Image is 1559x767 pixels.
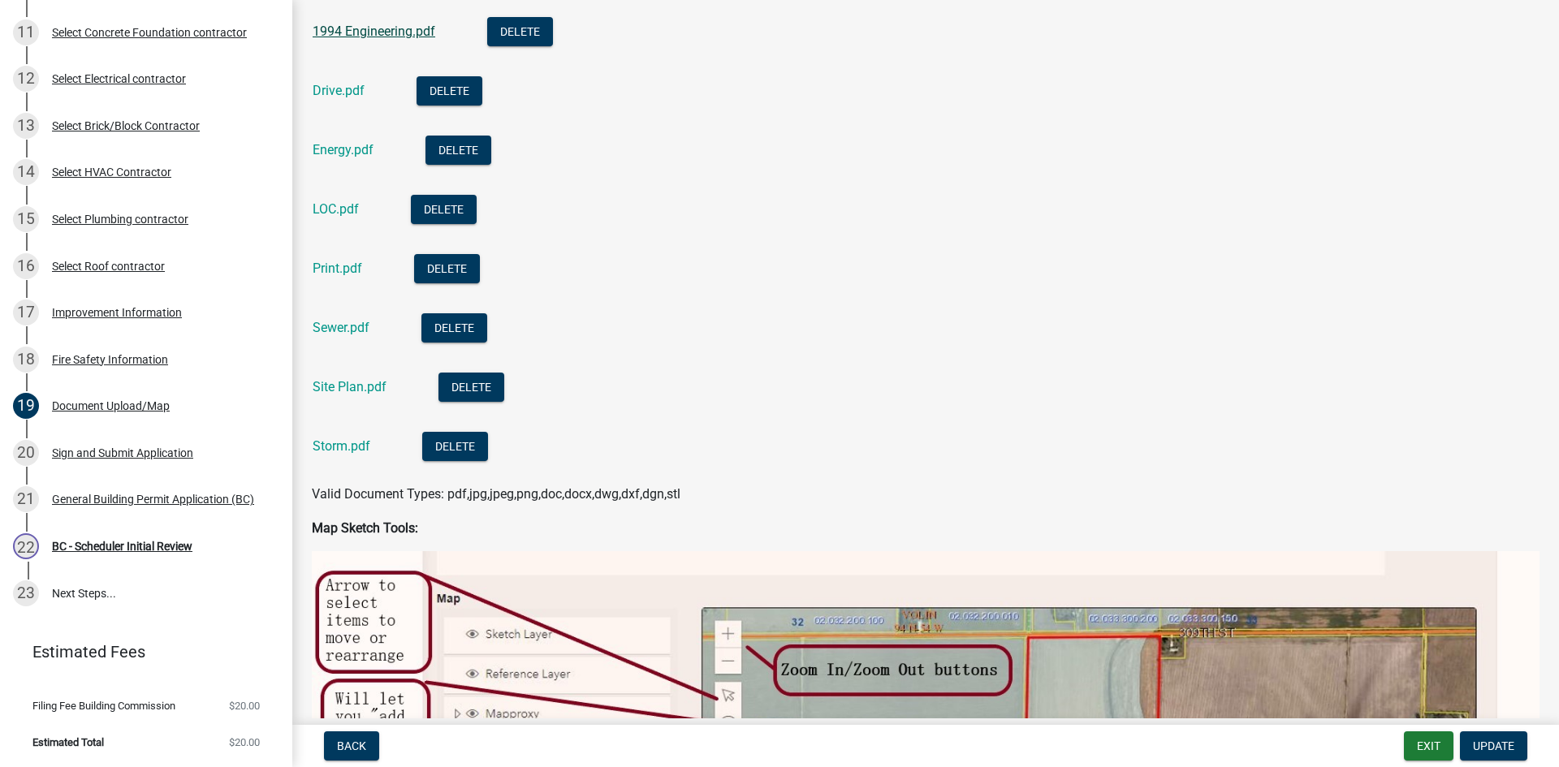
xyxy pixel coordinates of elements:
div: 21 [13,486,39,512]
button: Update [1460,731,1527,761]
div: 11 [13,19,39,45]
a: Site Plan.pdf [313,379,387,394]
a: Print.pdf [313,261,362,276]
button: Delete [414,254,480,283]
button: Delete [417,76,482,106]
wm-modal-confirm: Delete Document [487,25,553,41]
span: $20.00 [229,700,260,711]
div: Improvement Information [52,307,182,318]
div: 18 [13,347,39,373]
div: Fire Safety Information [52,354,168,365]
a: 1994 Engineering.pdf [313,24,435,39]
div: Select Electrical contractor [52,73,186,84]
span: Update [1473,739,1514,752]
div: BC - Scheduler Initial Review [52,541,192,552]
wm-modal-confirm: Delete Document [438,381,504,396]
wm-modal-confirm: Delete Document [411,203,477,218]
div: 20 [13,440,39,466]
a: Drive.pdf [313,83,365,98]
a: Sewer.pdf [313,320,369,335]
button: Delete [438,373,504,402]
button: Delete [487,17,553,46]
div: Select Roof contractor [52,261,165,272]
span: Back [337,739,366,752]
button: Delete [422,432,488,461]
a: Estimated Fees [13,636,266,668]
span: Filing Fee Building Commission [32,700,175,711]
div: 19 [13,393,39,419]
wm-modal-confirm: Delete Document [425,144,491,159]
div: Select Concrete Foundation contractor [52,27,247,38]
div: 22 [13,533,39,559]
strong: Map Sketch Tools: [312,520,418,536]
div: General Building Permit Application (BC) [52,493,254,505]
wm-modal-confirm: Delete Document [421,321,487,337]
span: Estimated Total [32,737,104,748]
button: Delete [421,313,487,343]
div: Select HVAC Contractor [52,166,171,178]
wm-modal-confirm: Delete Document [417,84,482,100]
button: Delete [425,136,491,165]
button: Delete [411,195,477,224]
div: 13 [13,113,39,139]
a: Energy.pdf [313,142,374,157]
span: Valid Document Types: pdf,jpg,jpeg,png,doc,docx,dwg,dxf,dgn,stl [312,486,680,502]
div: 12 [13,66,39,92]
div: Document Upload/Map [52,400,170,412]
button: Exit [1404,731,1453,761]
a: Storm.pdf [313,438,370,454]
span: $20.00 [229,737,260,748]
div: 23 [13,580,39,606]
div: 17 [13,299,39,325]
div: Select Plumbing contractor [52,213,188,225]
div: 14 [13,159,39,185]
wm-modal-confirm: Delete Document [422,440,488,455]
a: LOC.pdf [313,201,359,217]
button: Back [324,731,379,761]
div: Select Brick/Block Contractor [52,120,200,131]
div: 15 [13,206,39,232]
div: Sign and Submit Application [52,447,193,459]
div: 16 [13,253,39,279]
wm-modal-confirm: Delete Document [414,262,480,278]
